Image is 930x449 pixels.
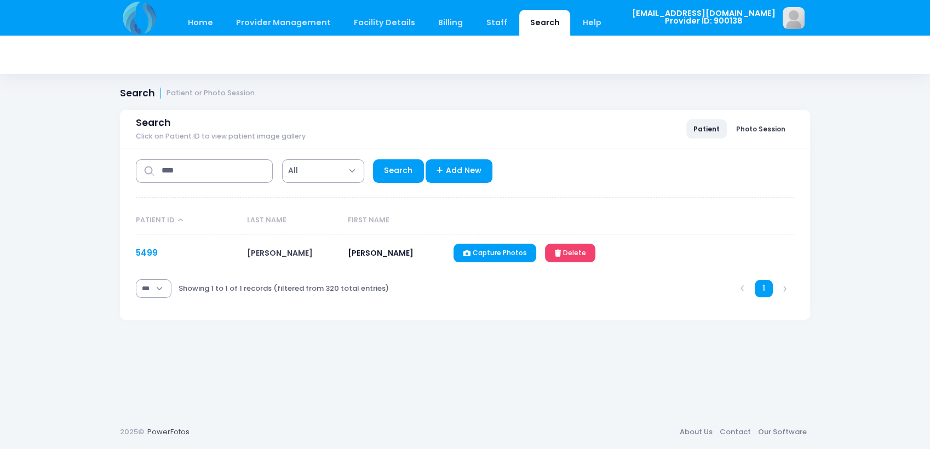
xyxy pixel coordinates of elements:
[120,427,144,437] span: 2025©
[136,206,242,235] th: Patient ID: activate to sort column descending
[754,422,810,442] a: Our Software
[288,165,298,176] span: All
[177,10,223,36] a: Home
[136,117,171,129] span: Search
[147,427,190,437] a: PowerFotos
[783,7,805,29] img: image
[343,206,449,235] th: First Name: activate to sort column ascending
[729,119,793,138] a: Photo Session
[686,119,727,138] a: Patient
[426,159,493,183] a: Add New
[136,247,158,258] a: 5499
[136,133,306,141] span: Click on Patient ID to view patient image gallery
[632,9,776,25] span: [EMAIL_ADDRESS][DOMAIN_NAME] Provider ID: 900138
[755,280,773,298] a: 1
[453,244,536,262] a: Capture Photos
[247,247,313,258] span: [PERSON_NAME]
[242,206,343,235] th: Last Name: activate to sort column ascending
[373,159,424,183] a: Search
[676,422,716,442] a: About Us
[545,244,595,262] a: Delete
[167,89,255,97] small: Patient or Photo Session
[282,159,364,183] span: All
[348,247,414,258] span: [PERSON_NAME]
[519,10,570,36] a: Search
[179,276,389,301] div: Showing 1 to 1 of 1 records (filtered from 320 total entries)
[572,10,612,36] a: Help
[343,10,426,36] a: Facility Details
[428,10,474,36] a: Billing
[475,10,518,36] a: Staff
[716,422,754,442] a: Contact
[120,88,255,99] h1: Search
[225,10,341,36] a: Provider Management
